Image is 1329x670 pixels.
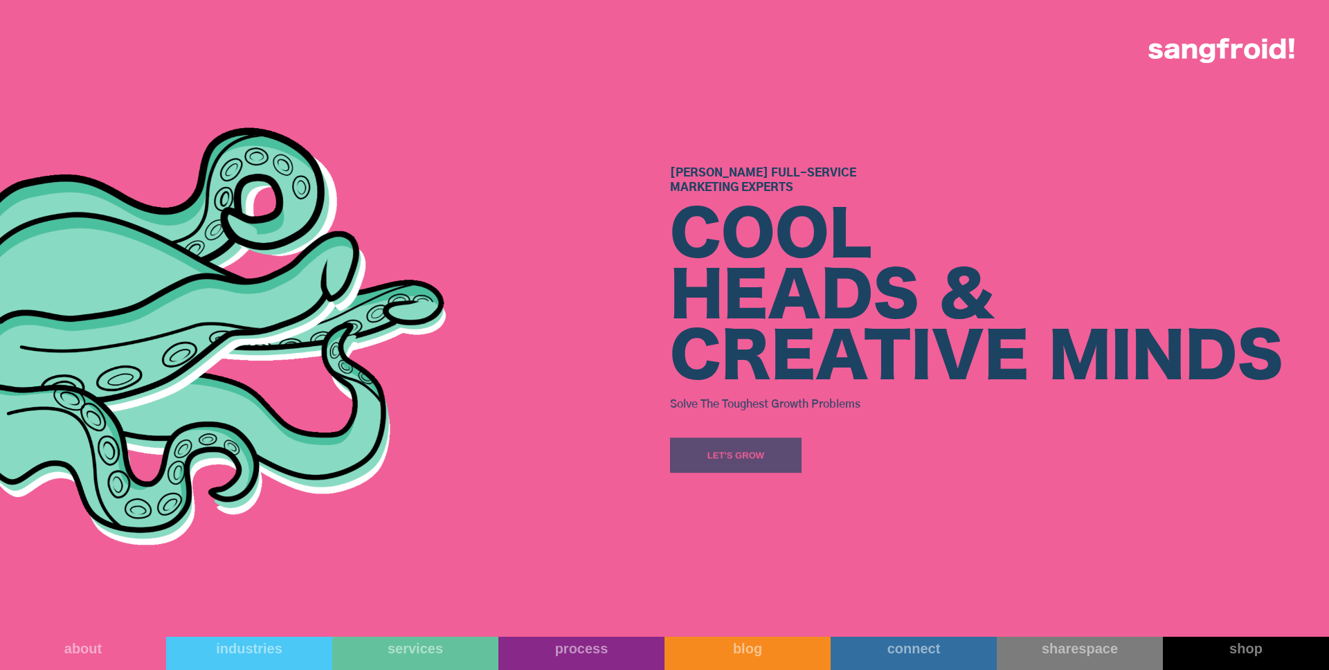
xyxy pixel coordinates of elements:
div: services [332,640,498,657]
h3: Solve The Toughest Growth Problems [670,393,1283,414]
div: sharespace [997,640,1163,657]
img: logo [1148,38,1294,63]
div: shop [1163,640,1329,657]
div: industries [166,640,332,657]
div: COOL HEADS & CREATIVE MINDS [670,206,1283,389]
div: connect [831,640,997,657]
a: shop [1163,637,1329,670]
div: Let's Grow [707,449,765,462]
a: industries [166,637,332,670]
a: services [332,637,498,670]
a: process [498,637,664,670]
h1: [PERSON_NAME] Full-Service Marketing Experts [670,166,1283,195]
a: Let's Grow [670,438,802,473]
div: process [498,640,664,657]
a: sharespace [997,637,1163,670]
div: blog [664,640,831,657]
a: blog [664,637,831,670]
a: connect [831,637,997,670]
